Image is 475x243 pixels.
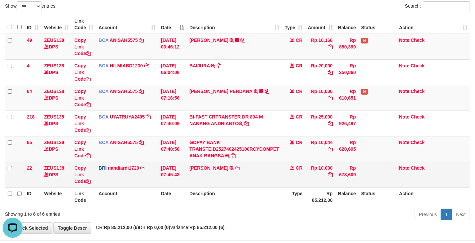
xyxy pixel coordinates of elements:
[328,146,333,152] a: Copy Rp 10,044 to clipboard
[74,38,91,56] a: Copy Link Code
[74,140,91,158] a: Copy Link Code
[305,162,335,187] td: Rp 10,000
[99,114,108,120] span: BCA
[158,59,187,85] td: [DATE] 06:04:08
[74,114,91,133] a: Copy Link Code
[41,111,72,136] td: DPS
[411,63,425,68] a: Check
[44,89,64,94] a: ZEUS138
[139,89,144,94] a: Copy ANISAH5575 to clipboard
[72,15,96,34] th: Link Code: activate to sort column ascending
[53,222,91,234] a: Toggle Descr
[415,209,441,220] a: Previous
[44,140,64,145] a: ZEUS138
[99,63,108,68] span: BCA
[44,63,64,68] a: ZEUS138
[147,225,170,230] strong: Rp 0,00 (0)
[74,165,91,184] a: Copy Link Code
[41,15,72,34] th: Website: activate to sort column ascending
[41,34,72,60] td: DPS
[110,38,138,43] a: ANISAH5575
[189,89,252,94] a: [PERSON_NAME] PERDANA
[139,140,144,145] a: Copy ANISAH5575 to clipboard
[399,38,409,43] a: Note
[296,165,303,171] span: CR
[3,3,23,23] button: Open LiveChat chat widget
[99,140,108,145] span: BCA
[282,187,305,206] th: Type
[158,187,187,206] th: Date
[27,114,34,120] span: 218
[110,63,143,68] a: HILMIABD1230
[158,111,187,136] td: [DATE] 07:40:09
[217,63,221,68] a: Copy BAIJURA to clipboard
[41,187,72,206] th: Website
[187,15,282,34] th: Description: activate to sort column ascending
[5,1,55,11] label: Show entries
[74,63,91,82] a: Copy Link Code
[235,165,240,171] a: Copy MOHAMAD LAHILO to clipboard
[24,187,41,206] th: ID
[411,89,425,94] a: Check
[72,187,96,206] th: Link Code
[189,38,228,43] a: [PERSON_NAME]
[27,89,32,94] span: 64
[411,38,425,43] a: Check
[361,38,368,43] span: Has Note
[282,15,305,34] th: Type: activate to sort column ascending
[296,63,303,68] span: CR
[41,136,72,162] td: DPS
[99,38,108,43] span: BCA
[328,121,333,126] a: Copy Rp 25,000 to clipboard
[5,208,193,217] div: Showing 1 to 6 of 6 entries
[335,15,359,34] th: Balance
[27,165,32,171] span: 22
[27,140,32,145] span: 65
[328,172,333,177] a: Copy Rp 10,000 to clipboard
[396,187,470,206] th: Action
[41,59,72,85] td: DPS
[399,63,409,68] a: Note
[99,165,106,171] span: BRI
[441,209,452,220] a: 1
[99,89,108,94] span: BCA
[265,89,269,94] a: Copy REZA NING PERDANA to clipboard
[41,85,72,111] td: DPS
[361,89,368,95] span: Has Note
[305,59,335,85] td: Rp 20,000
[108,165,139,171] a: nandiardi1720
[189,63,210,68] a: BAIJURA
[335,59,359,85] td: Rp 250,860
[27,63,30,68] span: 4
[110,89,138,94] a: ANISAH5575
[96,15,158,34] th: Account: activate to sort column ascending
[411,165,425,171] a: Check
[44,38,64,43] a: ZEUS138
[158,34,187,60] td: [DATE] 03:46:12
[240,38,245,43] a: Copy INA PAUJANAH to clipboard
[41,162,72,187] td: DPS
[139,38,144,43] a: Copy ANISAH5575 to clipboard
[5,222,52,234] a: Check Selected
[189,225,225,230] strong: Rp 85.212,00 (6)
[110,114,145,120] a: UYATRUYA2405
[296,38,303,43] span: CR
[411,114,425,120] a: Check
[144,63,149,68] a: Copy HILMIABD1230 to clipboard
[305,15,335,34] th: Amount: activate to sort column ascending
[335,187,359,206] th: Balance
[93,225,225,230] span: CR: DB: Variance:
[296,89,303,94] span: CR
[17,1,41,11] select: Showentries
[335,111,359,136] td: Rp 926,497
[399,165,409,171] a: Note
[423,1,470,11] input: Search:
[104,225,139,230] strong: Rp 85.212,00 (6)
[359,187,396,206] th: Status
[187,187,282,206] th: Description
[189,140,279,158] a: GOPAY BANK TRANSFEID2527402425100RCYDOMPET ANAK BANGSA
[399,140,409,145] a: Note
[27,38,32,43] span: 49
[305,111,335,136] td: Rp 25,000
[296,114,303,120] span: CR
